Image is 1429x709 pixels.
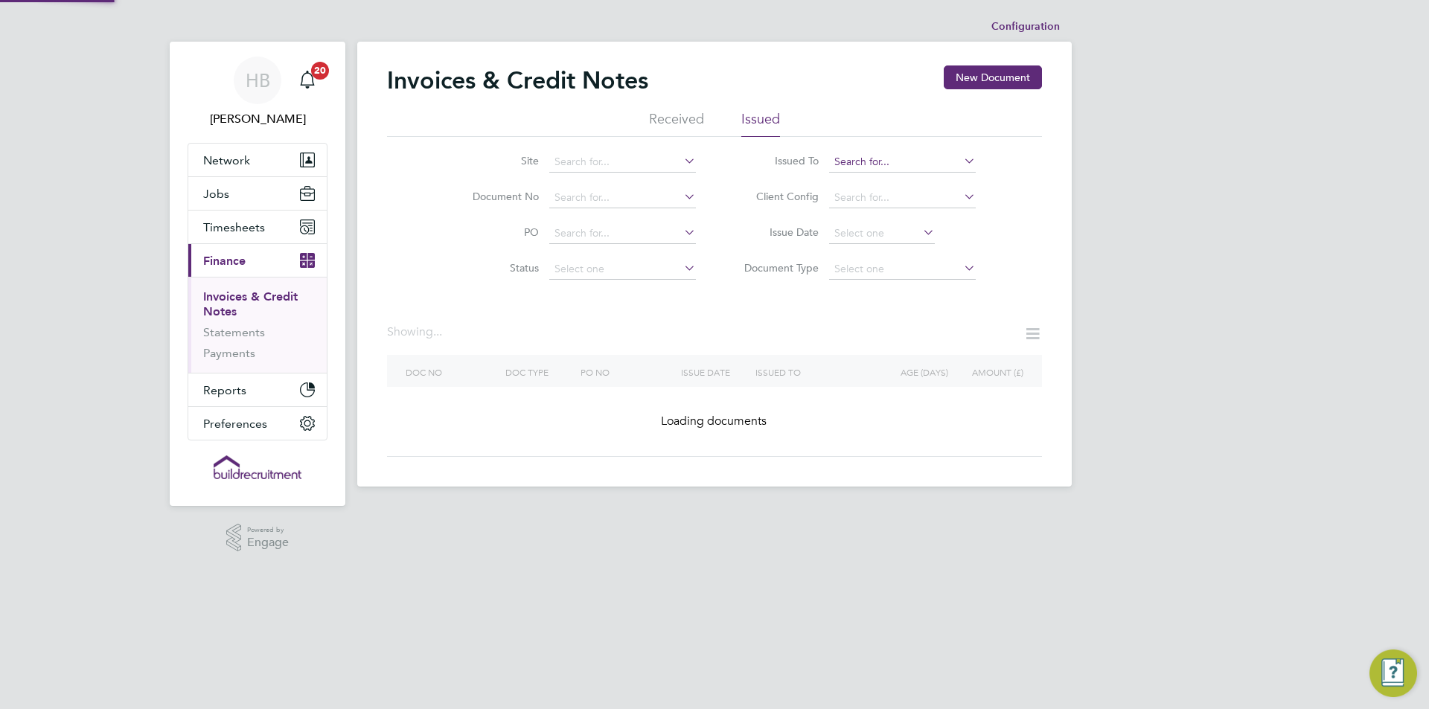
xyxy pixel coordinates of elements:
img: buildrec-logo-retina.png [214,455,301,479]
button: Engage Resource Center [1369,649,1417,697]
div: Finance [188,277,327,373]
li: Received [649,110,704,137]
span: Preferences [203,417,267,431]
label: Status [453,261,539,275]
span: ... [433,324,442,339]
input: Search for... [829,152,976,173]
div: Showing [387,324,445,340]
span: Jobs [203,187,229,201]
input: Search for... [549,152,696,173]
a: Invoices & Credit Notes [203,289,298,318]
label: Document No [453,190,539,203]
a: Payments [203,346,255,360]
li: Issued [741,110,780,137]
input: Select one [829,259,976,280]
button: Preferences [188,407,327,440]
button: Reports [188,373,327,406]
button: Network [188,144,327,176]
span: 20 [311,62,329,80]
span: Hayley Barrance [188,110,327,128]
button: New Document [944,65,1042,89]
a: Statements [203,325,265,339]
span: HB [246,71,270,90]
span: Network [203,153,250,167]
input: Search for... [549,187,696,208]
span: Finance [203,254,246,268]
label: Issue Date [733,225,819,239]
input: Select one [549,259,696,280]
label: Client Config [733,190,819,203]
label: Issued To [733,154,819,167]
li: Configuration [991,12,1060,42]
a: 20 [292,57,322,104]
label: Document Type [733,261,819,275]
input: Search for... [829,187,976,208]
label: Site [453,154,539,167]
span: Timesheets [203,220,265,234]
label: PO [453,225,539,239]
input: Search for... [549,223,696,244]
h2: Invoices & Credit Notes [387,65,648,95]
span: Powered by [247,524,289,536]
button: Jobs [188,177,327,210]
button: Finance [188,244,327,277]
button: Timesheets [188,211,327,243]
a: Go to home page [188,455,327,479]
a: Powered byEngage [226,524,290,552]
span: Reports [203,383,246,397]
input: Select one [829,223,935,244]
a: HB[PERSON_NAME] [188,57,327,128]
nav: Main navigation [170,42,345,506]
span: Engage [247,536,289,549]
